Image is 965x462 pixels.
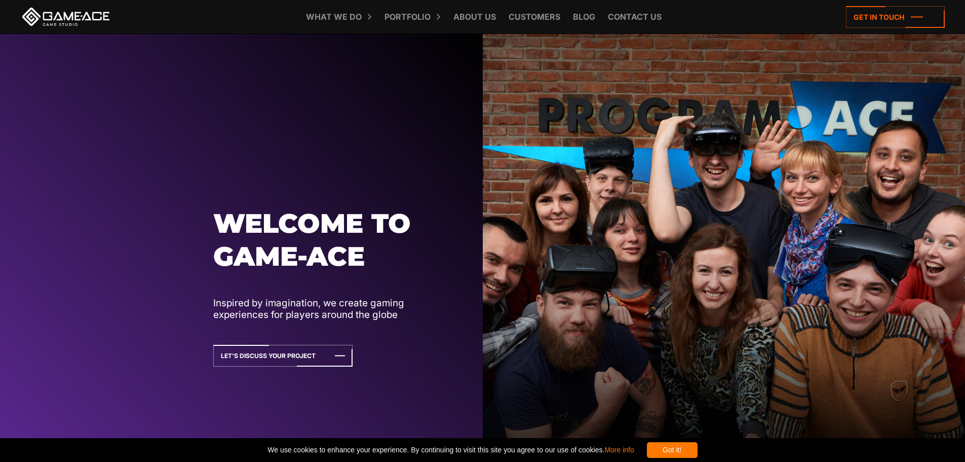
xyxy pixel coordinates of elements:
[267,442,634,458] span: We use cookies to enhance your experience. By continuing to visit this site you agree to our use ...
[647,442,698,458] div: Got it!
[213,207,453,273] h1: Welcome to Game-ace
[213,345,353,367] a: Let's Discuss Your Project
[846,6,945,28] a: Get in touch
[604,446,634,454] a: More info
[213,297,453,321] p: Inspired by imagination, we create gaming experiences for players around the globe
